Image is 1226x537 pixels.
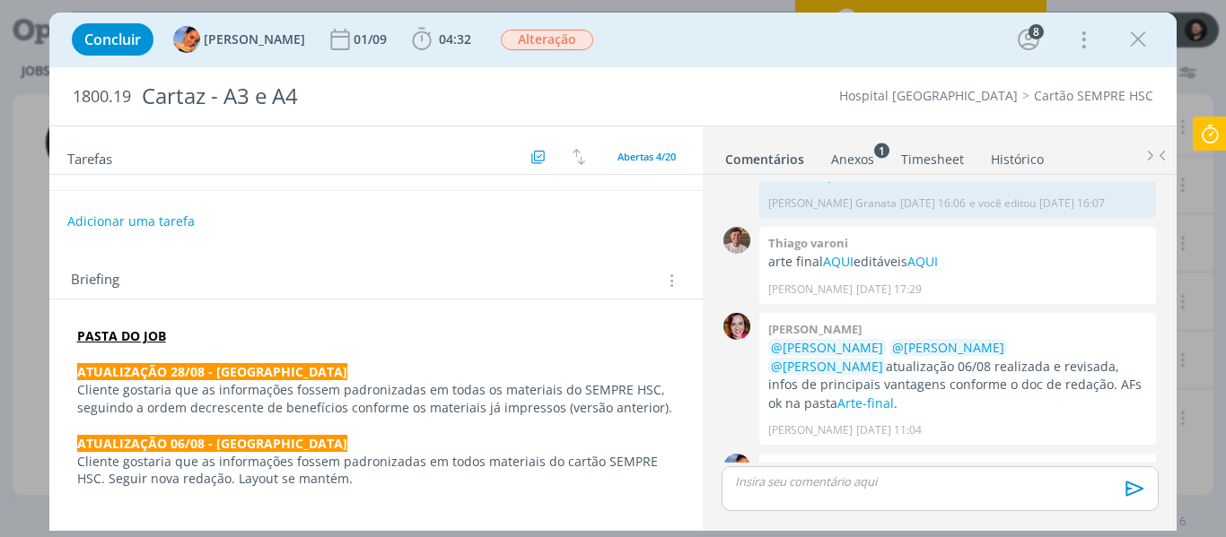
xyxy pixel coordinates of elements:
[768,339,1147,412] p: atualização 06/08 realizada e revisada, infos de principais vantagens conforme o doc de redação. ...
[723,227,750,254] img: T
[768,422,853,438] p: [PERSON_NAME]
[768,281,853,298] p: [PERSON_NAME]
[71,269,119,292] span: Briefing
[724,143,805,169] a: Comentários
[73,87,131,107] span: 1800.19
[617,150,676,163] span: Abertas 4/20
[969,195,1036,212] span: e você editou
[1029,24,1044,39] div: 8
[77,453,676,489] p: Cliente gostaria que as informações fossem padronizadas em todos materiais do cartão SEMPRE HSC. ...
[768,235,848,251] b: Thiago varoni
[407,25,476,54] button: 04:32
[49,13,1178,531] div: dialog
[354,33,390,46] div: 01/09
[439,30,471,48] span: 04:32
[823,253,854,270] a: AQUI
[907,253,938,270] a: AQUI
[501,30,593,50] span: Alteração
[77,381,676,417] p: Cliente gostaria que as informações fossem padronizadas em todas os materiais do SEMPRE HSC, segu...
[77,363,347,380] strong: ATUALIZAÇÃO 28/08 - [GEOGRAPHIC_DATA]
[831,151,874,169] div: Anexos
[84,32,141,47] span: Concluir
[892,339,1004,356] span: @[PERSON_NAME]
[900,195,966,212] span: [DATE] 16:06
[990,143,1045,169] a: Histórico
[874,143,889,158] sup: 1
[135,74,696,118] div: Cartaz - A3 e A4
[723,454,750,481] img: L
[768,321,862,337] b: [PERSON_NAME]
[66,205,196,238] button: Adicionar uma tarefa
[771,358,883,375] span: @[PERSON_NAME]
[67,146,112,168] span: Tarefas
[837,394,894,411] a: Arte-final
[723,313,750,340] img: B
[173,26,305,53] button: L[PERSON_NAME]
[900,143,965,169] a: Timesheet
[72,23,153,56] button: Concluir
[856,422,922,438] span: [DATE] 11:04
[77,327,166,344] a: PASTA DO JOB
[173,26,200,53] img: L
[787,167,812,184] strong: azul
[816,167,846,184] a: aqui.
[856,281,922,298] span: [DATE] 17:29
[1014,25,1043,54] button: 8
[1039,195,1105,212] span: [DATE] 16:07
[771,339,883,356] span: @[PERSON_NAME]
[77,435,347,452] strong: ATUALIZAÇÃO 06/08 - [GEOGRAPHIC_DATA]
[768,462,862,478] b: [PERSON_NAME]
[204,33,305,46] span: [PERSON_NAME]
[573,149,585,165] img: arrow-down-up.svg
[768,253,1147,271] p: arte final editáveis
[768,195,897,212] p: [PERSON_NAME] Granata
[839,87,1018,104] a: Hospital [GEOGRAPHIC_DATA]
[500,29,594,51] button: Alteração
[1034,87,1153,104] a: Cartão SEMPRE HSC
